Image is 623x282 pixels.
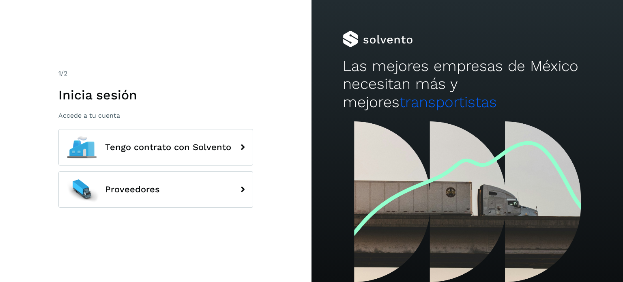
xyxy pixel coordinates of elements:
[58,69,61,77] span: 1
[58,69,253,78] div: /2
[58,112,253,119] p: Accede a tu cuenta
[400,93,497,111] span: transportistas
[58,171,253,208] button: Proveedores
[58,129,253,166] button: Tengo contrato con Solvento
[343,57,592,111] h2: Las mejores empresas de México necesitan más y mejores
[105,185,160,194] span: Proveedores
[105,142,231,152] span: Tengo contrato con Solvento
[58,87,253,103] h1: Inicia sesión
